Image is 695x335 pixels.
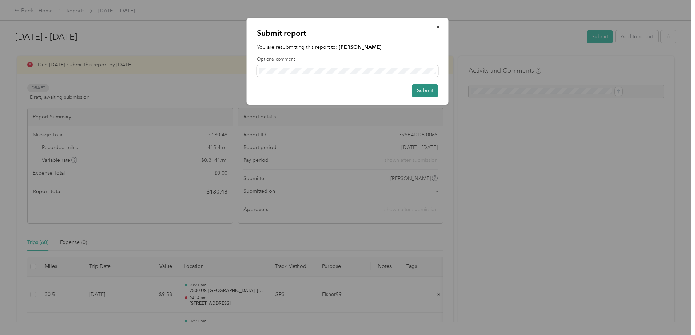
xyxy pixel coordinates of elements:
[654,294,695,335] iframe: Everlance-gr Chat Button Frame
[257,56,438,63] label: Optional comment
[339,44,382,50] strong: [PERSON_NAME]
[257,43,438,51] p: You are resubmitting this report to:
[257,28,438,38] p: Submit report
[412,84,438,97] button: Submit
